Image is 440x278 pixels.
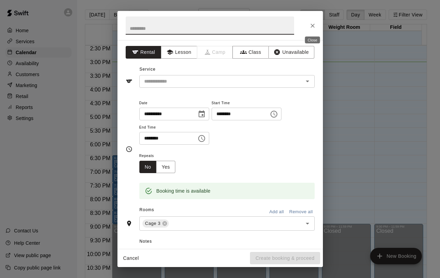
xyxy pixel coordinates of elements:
button: Cancel [120,252,142,265]
button: Class [232,46,268,59]
span: Date [139,99,209,108]
button: Choose time, selected time is 7:45 PM [267,107,281,121]
button: Open [303,219,312,228]
div: Booking time is available [156,185,211,197]
button: Remove all [288,207,315,217]
button: Lesson [161,46,197,59]
span: Service [139,67,155,72]
div: Close [305,37,320,44]
button: Rental [126,46,162,59]
svg: Timing [126,146,133,153]
button: Yes [156,161,175,173]
svg: Service [126,78,133,85]
button: Choose date, selected date is Aug 15, 2025 [195,107,209,121]
button: Choose time, selected time is 8:15 PM [195,132,209,145]
span: End Time [139,123,209,132]
div: outlined button group [139,161,176,173]
svg: Rooms [126,220,133,227]
button: No [139,161,157,173]
span: Notes [139,236,314,247]
button: Close [306,20,319,32]
span: Cage 3 [142,220,163,227]
span: Repeats [139,152,181,161]
button: Add all [266,207,288,217]
div: Cage 3 [142,219,169,228]
span: Rooms [139,207,154,212]
span: Start Time [212,99,281,108]
span: Camps can only be created in the Services page [197,46,233,59]
button: Open [303,76,312,86]
button: Unavailable [268,46,314,59]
